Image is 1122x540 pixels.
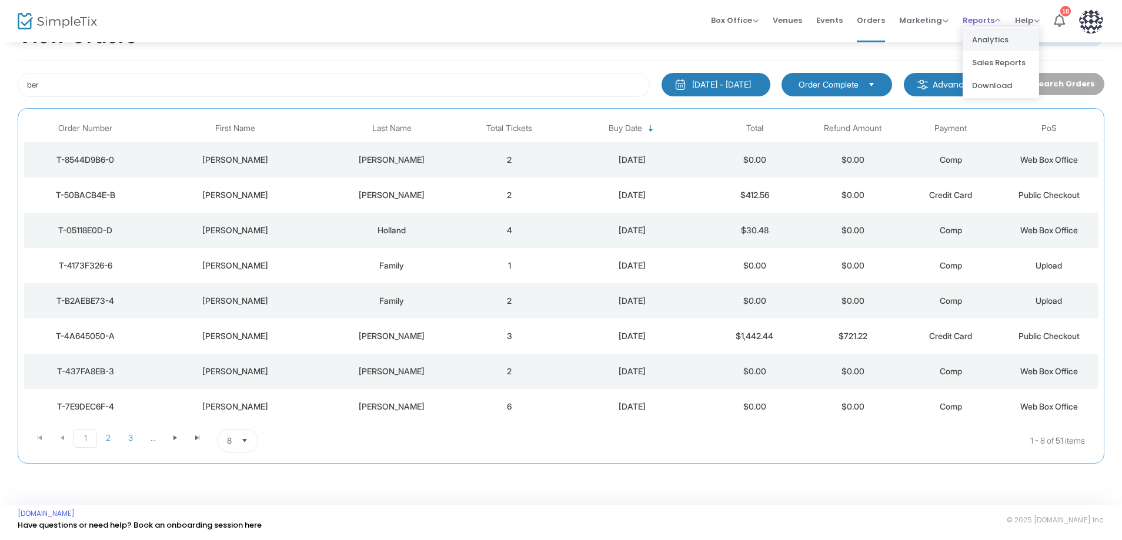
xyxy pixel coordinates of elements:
[646,124,656,133] span: Sortable
[326,401,458,412] div: Suber
[963,74,1039,97] li: Download
[326,260,458,271] div: Family
[706,142,804,177] td: $0.00
[372,123,412,133] span: Last Name
[804,283,902,318] td: $0.00
[236,430,253,452] button: Select
[706,177,804,213] td: $412.56
[1036,260,1062,270] span: Upload
[940,260,962,270] span: Comp
[1007,515,1104,525] span: © 2025 [DOMAIN_NAME] Inc.
[934,123,967,133] span: Payment
[164,429,186,447] span: Go to the next page
[18,519,262,531] a: Have questions or need help? Book an onboarding session here
[940,155,962,165] span: Comp
[27,224,143,236] div: T-05118E0D-D
[27,330,143,342] div: T-4A645050-A
[227,435,232,447] span: 8
[1020,225,1078,235] span: Web Box Office
[940,225,962,235] span: Comp
[375,429,1085,452] kendo-pager-info: 1 - 8 of 51 items
[940,401,962,411] span: Comp
[149,260,320,271] div: Alberts
[562,295,703,307] div: 9/19/2025
[804,248,902,283] td: $0.00
[1020,155,1078,165] span: Web Box Office
[149,365,320,377] div: Alison
[18,73,650,97] input: Search by name, email, phone, order number, ip address, or last 4 digits of card
[816,5,843,35] span: Events
[562,189,703,201] div: 9/22/2025
[706,354,804,389] td: $0.00
[1015,15,1040,26] span: Help
[1019,190,1080,200] span: Public Checkout
[899,15,949,26] span: Marketing
[804,115,902,142] th: Refund Amount
[171,433,180,442] span: Go to the next page
[706,115,804,142] th: Total
[929,190,972,200] span: Credit Card
[706,248,804,283] td: $0.00
[674,79,686,90] img: monthly
[27,365,143,377] div: T-437FA8EB-3
[929,331,972,341] span: Credit Card
[804,142,902,177] td: $0.00
[562,154,703,166] div: 9/22/2025
[97,429,119,447] span: Page 2
[1041,123,1057,133] span: PoS
[326,189,458,201] div: Berger
[119,429,142,447] span: Page 3
[1036,296,1062,306] span: Upload
[804,389,902,424] td: $0.00
[149,189,320,201] div: Adam
[711,15,759,26] span: Box Office
[1020,366,1078,376] span: Web Box Office
[326,365,458,377] div: Berkowitz Reda
[857,5,885,35] span: Orders
[18,509,75,518] a: [DOMAIN_NAME]
[186,429,209,447] span: Go to the last page
[24,115,1098,424] div: Data table
[609,123,642,133] span: Buy Date
[460,248,559,283] td: 1
[706,213,804,248] td: $30.48
[460,283,559,318] td: 2
[706,318,804,354] td: $1,442.44
[460,177,559,213] td: 2
[562,401,703,412] div: 9/16/2025
[326,295,458,307] div: Family
[863,78,880,91] button: Select
[963,28,1039,51] li: Analytics
[1019,331,1080,341] span: Public Checkout
[1060,6,1071,16] div: 18
[326,330,458,342] div: Mendelson
[460,354,559,389] td: 2
[142,429,164,447] span: Page 4
[963,51,1039,74] li: Sales Reports
[706,389,804,424] td: $0.00
[149,295,320,307] div: Scheinberg
[773,5,802,35] span: Venues
[799,79,859,90] span: Order Complete
[193,433,202,442] span: Go to the last page
[804,213,902,248] td: $0.00
[963,15,1001,26] span: Reports
[27,189,143,201] div: T-50BACB4E-B
[460,142,559,177] td: 2
[215,123,255,133] span: First Name
[940,366,962,376] span: Comp
[917,79,929,90] img: filter
[27,401,143,412] div: T-7E9DEC6F-4
[904,73,1013,96] m-button: Advanced filters
[149,330,320,342] div: Beryl
[27,295,143,307] div: T-B2AEBE73-4
[460,213,559,248] td: 4
[692,79,751,90] div: [DATE] - [DATE]
[706,283,804,318] td: $0.00
[1020,401,1078,411] span: Web Box Office
[149,154,320,166] div: Betsy
[562,260,703,271] div: 9/19/2025
[460,389,559,424] td: 6
[149,401,320,412] div: David
[562,365,703,377] div: 9/17/2025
